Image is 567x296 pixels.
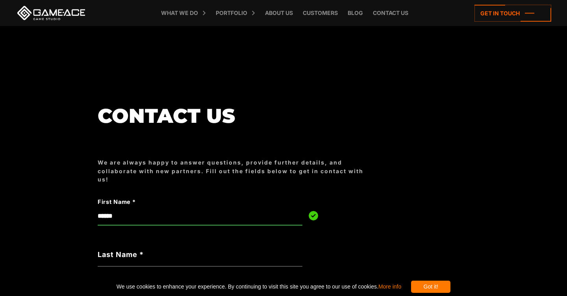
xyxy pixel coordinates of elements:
[98,105,373,127] h1: Contact us
[411,281,450,293] div: Got it!
[117,281,401,293] span: We use cookies to enhance your experience. By continuing to visit this site you agree to our use ...
[378,283,401,290] a: More info
[98,158,373,183] div: We are always happy to answer questions, provide further details, and collaborate with new partne...
[98,249,302,260] label: Last Name *
[474,5,551,22] a: Get in touch
[98,198,261,206] label: First Name *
